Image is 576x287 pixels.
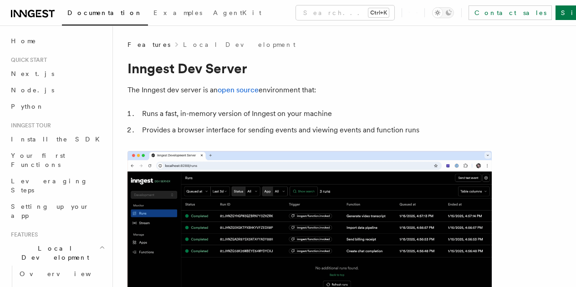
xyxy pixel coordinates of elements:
span: Leveraging Steps [11,177,88,194]
kbd: Ctrl+K [368,8,389,17]
a: Home [7,33,107,49]
a: Next.js [7,65,107,82]
span: Examples [153,9,202,16]
p: The Inngest dev server is an environment that: [127,84,492,96]
a: Your first Functions [7,147,107,173]
span: Setting up your app [11,203,89,219]
span: Home [11,36,36,45]
span: Features [7,231,38,238]
a: Python [7,98,107,115]
span: Next.js [11,70,54,77]
span: Local Development [7,244,99,262]
a: Documentation [62,3,148,25]
a: open source [218,86,259,94]
span: Install the SDK [11,136,105,143]
span: Your first Functions [11,152,65,168]
span: Features [127,40,170,49]
h1: Inngest Dev Server [127,60,492,76]
button: Toggle dark mode [432,7,454,18]
a: AgentKit [208,3,267,25]
a: Node.js [7,82,107,98]
a: Examples [148,3,208,25]
span: Quick start [7,56,47,64]
span: Python [11,103,44,110]
span: AgentKit [213,9,261,16]
a: Local Development [183,40,296,49]
span: Node.js [11,86,54,94]
a: Contact sales [469,5,552,20]
button: Local Development [7,240,107,266]
a: Leveraging Steps [7,173,107,198]
a: Setting up your app [7,198,107,224]
li: Runs a fast, in-memory version of Inngest on your machine [139,107,492,120]
a: Overview [16,266,107,282]
li: Provides a browser interface for sending events and viewing events and function runs [139,124,492,136]
span: Overview [20,270,113,277]
a: Install the SDK [7,131,107,147]
button: Search...Ctrl+K [296,5,394,20]
span: Inngest tour [7,122,51,129]
span: Documentation [67,9,143,16]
